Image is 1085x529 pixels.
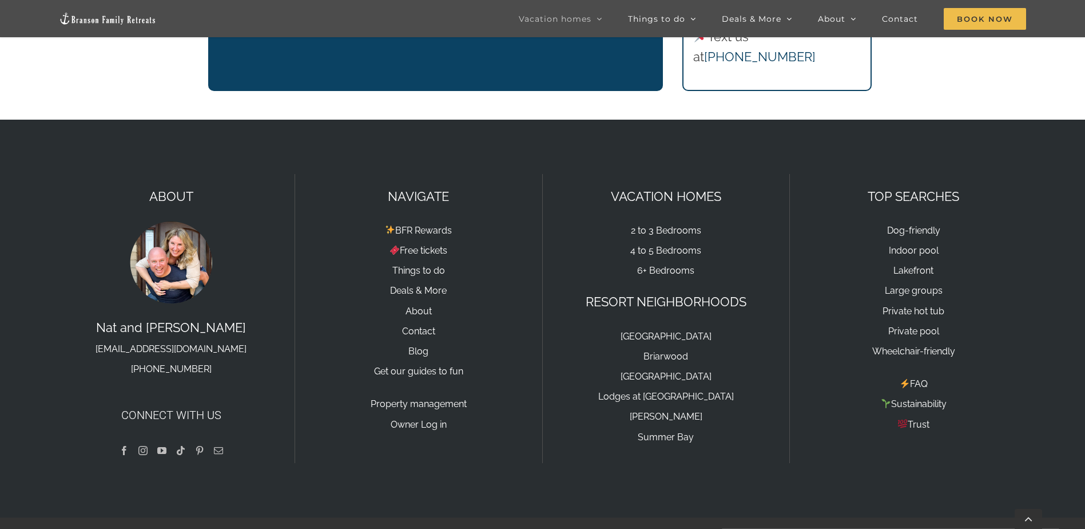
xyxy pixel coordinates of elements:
a: Briarwood [643,351,688,362]
p: Text us at [693,27,860,67]
a: Pinterest [195,446,204,455]
img: Nat and Tyann [128,219,214,305]
span: Book Now [944,8,1026,30]
a: YouTube [157,446,166,455]
a: Lodges at [GEOGRAPHIC_DATA] [598,391,734,402]
span: Contact [882,15,918,23]
a: Contact [402,326,435,337]
a: Owner Log in [391,419,447,430]
span: About [818,15,845,23]
img: 🎟️ [390,246,399,255]
a: Free tickets [390,245,447,256]
img: ✨ [385,225,395,234]
img: Branson Family Retreats Logo [59,12,156,25]
p: RESORT NEIGHBORHOODS [554,292,778,312]
a: Indoor pool [889,245,939,256]
a: [GEOGRAPHIC_DATA] [621,331,712,342]
a: Mail [214,446,223,455]
a: [GEOGRAPHIC_DATA] [621,371,712,382]
a: Facebook [120,446,129,455]
p: TOP SEARCHES [801,187,1026,207]
p: ABOUT [59,187,283,207]
a: [PERSON_NAME] [630,411,702,422]
a: Property management [371,398,467,409]
a: [PHONE_NUMBER] [704,49,816,64]
a: Deals & More [390,285,447,296]
p: Nat and [PERSON_NAME] [59,318,283,378]
a: Lakefront [893,265,933,276]
a: Dog-friendly [887,225,940,236]
a: Wheelchair-friendly [872,346,955,357]
a: Blog [408,346,428,357]
span: Things to do [628,15,685,23]
a: Instagram [138,446,148,455]
a: Things to do [392,265,445,276]
a: 6+ Bedrooms [637,265,694,276]
a: 2 to 3 Bedrooms [631,225,701,236]
p: VACATION HOMES [554,187,778,207]
a: 4 to 5 Bedrooms [630,245,701,256]
a: Trust [897,419,929,430]
a: About [406,306,432,317]
img: ⚡️ [900,379,909,388]
h4: Connect with us [59,406,283,424]
p: NAVIGATE [307,187,531,207]
a: Get our guides to fun [374,366,463,377]
img: 💯 [898,419,907,428]
a: Tiktok [176,446,185,455]
a: FAQ [900,378,928,389]
img: 🌱 [881,399,891,408]
span: Vacation homes [519,15,591,23]
span: Deals & More [722,15,781,23]
a: [PHONE_NUMBER] [131,364,212,374]
a: Summer Bay [638,432,694,443]
a: BFR Rewards [385,225,452,236]
a: Private pool [888,326,939,337]
a: Private hot tub [883,306,944,317]
a: Sustainability [881,398,947,409]
a: [EMAIL_ADDRESS][DOMAIN_NAME] [96,344,247,354]
a: Large groups [885,285,943,296]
